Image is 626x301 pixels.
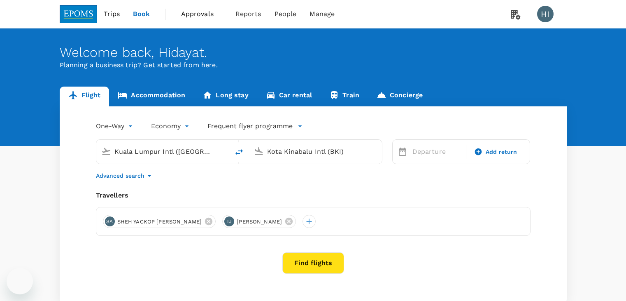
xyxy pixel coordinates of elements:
button: Open [376,150,378,152]
button: Find flights [282,252,344,274]
img: EPOMS SDN BHD [60,5,98,23]
p: Planning a business trip? Get started from here. [60,60,567,70]
div: Economy [151,120,191,133]
div: Travellers [96,190,531,200]
input: Depart from [114,145,212,158]
button: Frequent flyer programme [207,121,303,131]
span: Book [133,9,150,19]
a: Long stay [194,87,257,106]
a: Car rental [257,87,321,106]
div: HI [537,6,554,22]
span: Add return [486,148,517,156]
iframe: Button to launch messaging window [7,268,33,294]
div: One-Way [96,120,135,133]
span: Trips [104,9,120,19]
span: Approvals [181,9,222,19]
span: Reports [235,9,261,19]
span: [PERSON_NAME] [232,218,287,226]
p: Advanced search [96,172,144,180]
a: Concierge [368,87,431,106]
span: Manage [310,9,335,19]
a: Train [321,87,368,106]
div: SA [105,216,115,226]
p: Departure [412,147,461,157]
a: Flight [60,87,109,106]
div: Welcome back , Hidayat . [60,45,567,60]
span: People [275,9,297,19]
button: Open [223,150,225,152]
button: Advanced search [96,171,154,181]
p: Frequent flyer programme [207,121,293,131]
input: Going to [267,145,365,158]
div: IJ [224,216,234,226]
a: Accommodation [109,87,194,106]
div: SASHEH YACKOP [PERSON_NAME] [103,215,216,228]
div: IJ[PERSON_NAME] [222,215,296,228]
button: delete [229,142,249,162]
span: SHEH YACKOP [PERSON_NAME] [112,218,207,226]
